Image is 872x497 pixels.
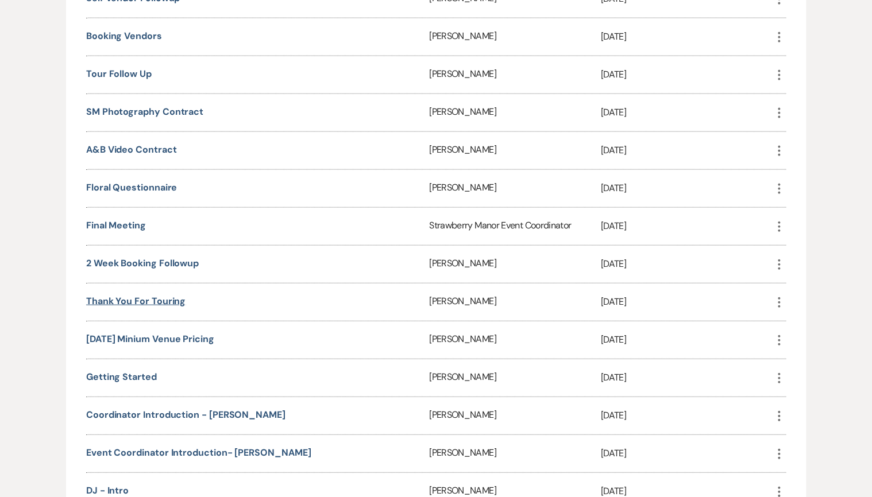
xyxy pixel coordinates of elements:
p: [DATE] [601,332,773,347]
div: [PERSON_NAME] [429,18,601,56]
a: Floral Questionnaire [86,181,177,193]
div: [PERSON_NAME] [429,284,601,321]
div: [PERSON_NAME] [429,56,601,94]
p: [DATE] [601,29,773,44]
p: [DATE] [601,67,773,82]
p: [DATE] [601,408,773,423]
p: [DATE] [601,294,773,309]
div: Strawberry Manor Event Coordinator [429,208,601,245]
p: [DATE] [601,143,773,158]
div: [PERSON_NAME] [429,359,601,397]
a: Booking Vendors [86,30,162,42]
a: A&B Video contract [86,143,177,156]
a: Final Meeting [86,219,146,231]
a: Coordinator Introduction - [PERSON_NAME] [86,409,285,421]
div: [PERSON_NAME] [429,397,601,434]
a: Tour Follow Up [86,68,152,80]
a: 2 Week Booking Followup [86,257,199,269]
a: Event Coordinator Introduction- [PERSON_NAME] [86,446,311,459]
a: Getting started [86,371,157,383]
a: SM Photography Contract [86,106,203,118]
p: [DATE] [601,257,773,271]
p: [DATE] [601,181,773,196]
a: DJ - Intro [86,484,129,496]
p: [DATE] [601,219,773,234]
a: Thank you for touring [86,295,186,307]
div: [PERSON_NAME] [429,170,601,207]
p: [DATE] [601,370,773,385]
div: [PERSON_NAME] [429,321,601,359]
a: [DATE] Minium Venue pricing [86,333,214,345]
div: [PERSON_NAME] [429,94,601,131]
p: [DATE] [601,105,773,120]
div: [PERSON_NAME] [429,435,601,472]
div: [PERSON_NAME] [429,246,601,283]
div: [PERSON_NAME] [429,132,601,169]
p: [DATE] [601,446,773,461]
